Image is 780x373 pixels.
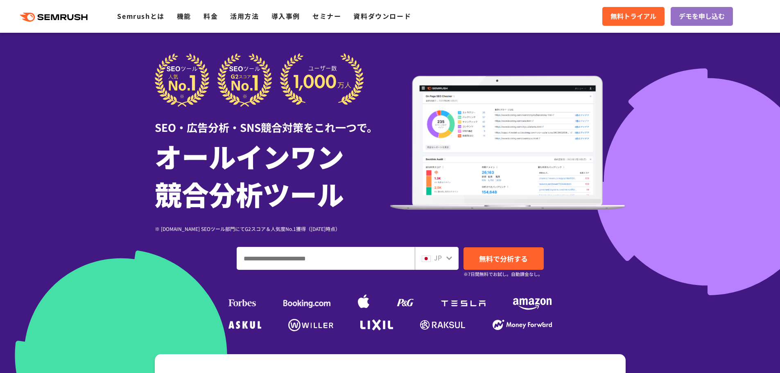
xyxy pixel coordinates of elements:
[463,247,544,270] a: 無料で分析する
[602,7,665,26] a: 無料トライアル
[203,11,218,21] a: 料金
[230,11,259,21] a: 活用方法
[117,11,164,21] a: Semrushとは
[155,107,390,135] div: SEO・広告分析・SNS競合対策をこれ一つで。
[434,253,442,262] span: JP
[353,11,411,21] a: 資料ダウンロード
[271,11,300,21] a: 導入事例
[155,225,390,233] div: ※ [DOMAIN_NAME] SEOツール部門にてG2スコア＆人気度No.1獲得（[DATE]時点）
[671,7,733,26] a: デモを申し込む
[610,11,656,22] span: 無料トライアル
[177,11,191,21] a: 機能
[237,247,414,269] input: ドメイン、キーワードまたはURLを入力してください
[312,11,341,21] a: セミナー
[155,137,390,212] h1: オールインワン 競合分析ツール
[479,253,528,264] span: 無料で分析する
[679,11,725,22] span: デモを申し込む
[463,270,543,278] small: ※7日間無料でお試し。自動課金なし。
